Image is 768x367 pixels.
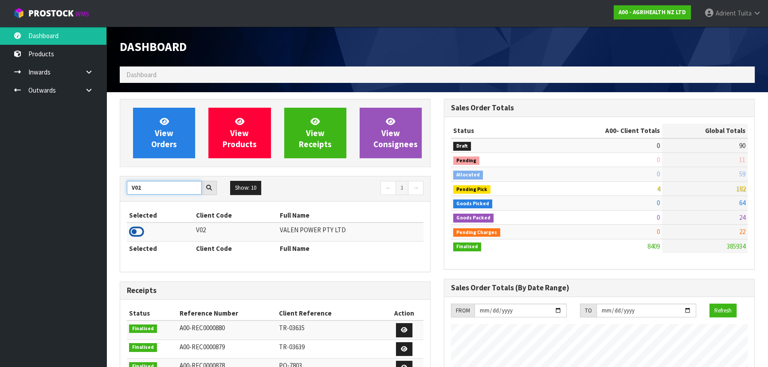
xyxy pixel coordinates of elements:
span: Finalised [129,324,157,333]
a: 1 [396,181,408,195]
th: Status [127,306,177,320]
span: TR-03635 [279,324,305,332]
span: 385934 [727,242,745,250]
span: 4 [657,184,660,193]
div: TO [580,304,596,318]
span: 0 [657,156,660,164]
span: Draft [453,142,471,151]
small: WMS [75,10,89,18]
strong: A00 - AGRIHEALTH NZ LTD [619,8,686,16]
th: Full Name [278,242,423,256]
a: ViewProducts [208,108,270,158]
span: View Receipts [299,116,332,149]
span: Pending Charges [453,228,500,237]
nav: Page navigation [282,181,424,196]
span: Allocated [453,171,483,180]
span: 0 [657,199,660,207]
span: Goods Packed [453,214,494,223]
a: ← [380,181,396,195]
th: Action [385,306,423,320]
span: 8409 [647,242,660,250]
span: TR-03639 [279,343,305,351]
span: Dashboard [120,39,187,54]
span: Pending [453,156,479,165]
div: FROM [451,304,474,318]
span: Tuita [737,9,752,17]
span: Pending Pick [453,185,490,194]
span: 0 [657,170,660,178]
span: 11 [739,156,745,164]
a: A00 - AGRIHEALTH NZ LTD [614,5,691,20]
th: Client Code [194,208,277,223]
th: Status [451,124,549,138]
span: ProStock [28,8,74,19]
span: 182 [736,184,745,193]
span: Goods Picked [453,199,492,208]
th: Full Name [278,208,423,223]
span: 24 [739,213,745,222]
h3: Receipts [127,286,423,295]
th: Reference Number [177,306,277,320]
span: 0 [657,141,660,150]
span: Adrient [716,9,736,17]
h3: Sales Order Totals [451,104,748,112]
a: → [408,181,423,195]
span: View Consignees [373,116,418,149]
span: 0 [657,227,660,236]
span: View Products [223,116,257,149]
th: - Client Totals [549,124,662,138]
span: 0 [657,213,660,222]
span: Finalised [453,242,481,251]
th: Global Totals [662,124,748,138]
td: VALEN POWER PTY LTD [278,223,423,242]
span: 59 [739,170,745,178]
td: V02 [194,223,277,242]
img: cube-alt.png [13,8,24,19]
button: Refresh [709,304,737,318]
input: Search clients [127,181,202,195]
span: 90 [739,141,745,150]
th: Client Code [194,242,277,256]
th: Selected [127,242,194,256]
th: Client Reference [277,306,385,320]
span: A00 [605,126,616,135]
a: ViewReceipts [284,108,346,158]
span: Dashboard [126,70,157,79]
span: Finalised [129,343,157,352]
span: A00-REC0000879 [180,343,225,351]
h3: Sales Order Totals (By Date Range) [451,284,748,292]
th: Selected [127,208,194,223]
a: ViewOrders [133,108,195,158]
span: A00-REC0000880 [180,324,225,332]
span: 22 [739,227,745,236]
a: ViewConsignees [360,108,422,158]
button: Show: 10 [230,181,261,195]
span: View Orders [151,116,177,149]
span: 64 [739,199,745,207]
